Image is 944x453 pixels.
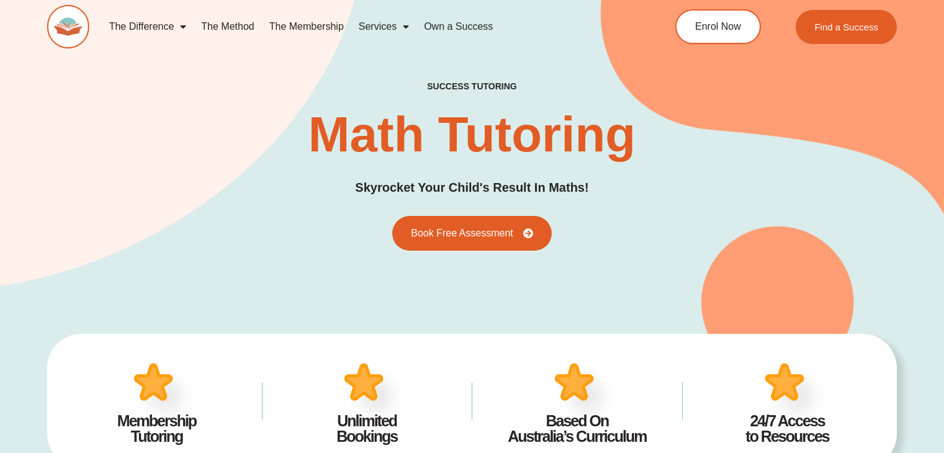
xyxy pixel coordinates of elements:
nav: Menu [102,12,627,41]
span: Book Free Assessment [411,228,513,238]
a: The Membership [262,12,351,41]
a: Enrol Now [675,9,761,44]
h3: Skyrocket Your Child's Result In Maths! [355,178,588,197]
h4: 24/7 Access to Resources [701,413,873,444]
a: The Difference [102,12,194,41]
a: Services [351,12,416,41]
h2: Math Tutoring [308,110,636,159]
h4: Based On Australia’s Curriculum [491,413,663,444]
h4: Membership Tutoring [70,413,243,444]
a: Book Free Assessment [392,216,552,251]
span: Enrol Now [695,22,741,32]
h4: Unlimited Bookings [281,413,453,444]
a: The Method [194,12,261,41]
a: Find a Success [796,10,897,44]
span: Find a Success [814,22,878,32]
h4: success tutoring [427,81,516,92]
a: Own a Success [416,12,500,41]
